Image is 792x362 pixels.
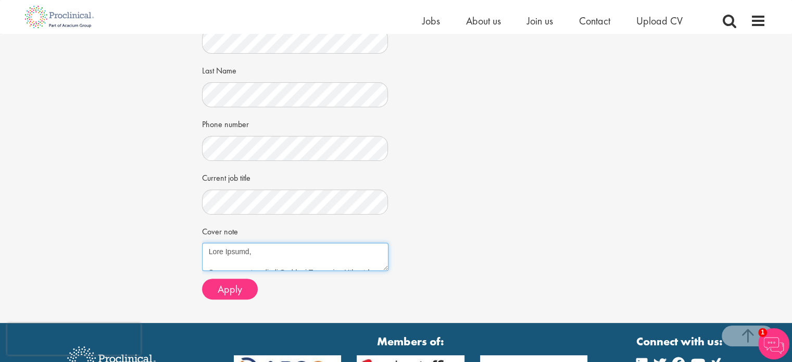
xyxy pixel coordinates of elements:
strong: Members of: [234,333,588,349]
img: Chatbot [758,328,789,359]
label: Phone number [202,115,249,131]
strong: Connect with us: [636,333,725,349]
a: Jobs [422,14,440,28]
span: Apply [218,282,242,296]
a: Upload CV [636,14,683,28]
iframe: reCAPTCHA [7,323,141,355]
a: Contact [579,14,610,28]
label: Current job title [202,169,250,184]
a: About us [466,14,501,28]
label: Cover note [202,222,238,238]
span: 1 [758,328,767,337]
label: Last Name [202,61,236,77]
a: Join us [527,14,553,28]
button: Apply [202,279,258,299]
textarea: Lore Ipsumd, S am consecte adi eli Seddoei Temporinc Utla etdo ma Aliqua. Enim a Minimv’q no Exer... [202,243,388,271]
